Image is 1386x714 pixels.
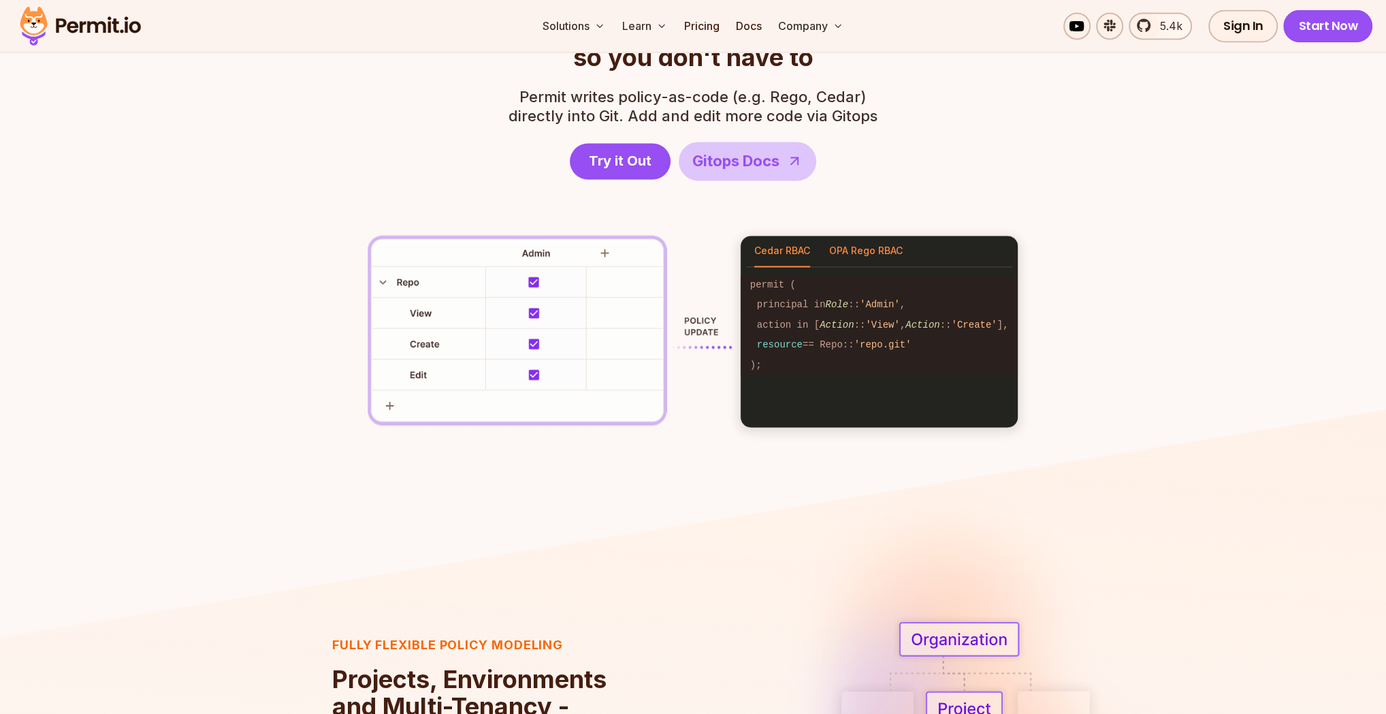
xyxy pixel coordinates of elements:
[772,12,849,40] button: Company
[509,87,877,125] p: directly into Git. Add and edit more code via Gitops
[741,355,1018,375] code: );
[678,12,724,40] a: Pricing
[1152,18,1182,34] span: 5.4k
[14,3,147,49] img: Permit logo
[754,236,810,267] button: Cedar RBAC
[820,320,854,330] span: Action
[741,315,1018,335] code: action in [ :: , :: ],
[1129,12,1192,40] a: 5.4k
[1208,10,1278,42] a: Sign In
[741,275,1018,295] code: permit (
[1283,10,1372,42] a: Start Now
[741,295,1018,315] code: principal in :: ,
[951,320,997,330] span: 'Create'
[616,12,673,40] button: Learn
[536,12,611,40] button: Solutions
[905,320,939,330] span: Action
[332,635,703,654] h3: Fully flexible policy modeling
[829,236,903,267] button: OPA Rego RBAC
[865,320,899,330] span: 'View'
[679,142,816,181] a: Gitops Docs
[509,87,877,106] span: Permit writes policy-as-code (e.g. Rego, Cedar)
[589,151,651,170] span: Try it Out
[825,299,848,310] span: Role
[757,339,803,350] span: resource
[570,143,671,179] a: Try it Out
[741,335,1018,355] code: == Repo::
[854,339,911,350] span: 'repo.git'
[692,150,779,172] span: Gitops Docs
[489,16,897,71] h2: so you don't have to
[730,12,767,40] a: Docs
[860,299,900,310] span: 'Admin'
